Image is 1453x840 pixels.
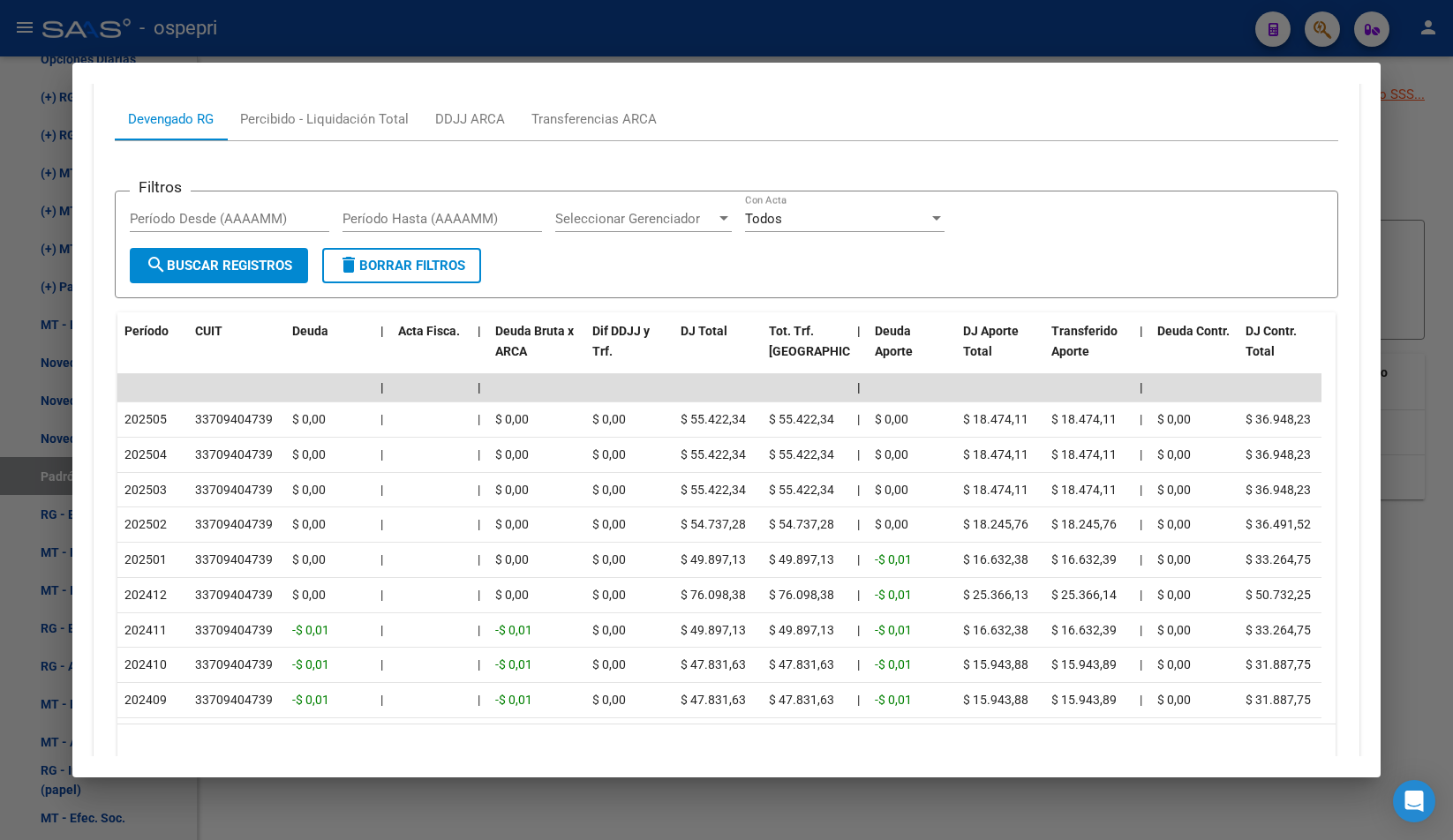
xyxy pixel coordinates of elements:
[531,109,657,129] div: Transferencias ARCA
[285,312,373,390] datatable-header-cell: Deuda
[124,552,167,566] span: 202501
[592,483,626,497] span: $ 0,00
[292,324,328,338] span: Deuda
[963,412,1028,426] span: $ 18.474,11
[1246,447,1311,461] span: $ 36.948,23
[471,312,488,390] datatable-header-cell: |
[380,657,383,671] span: |
[495,623,532,637] span: -$ 0,01
[1157,412,1191,426] span: $ 0,00
[478,657,480,671] span: |
[769,412,834,426] span: $ 55.422,34
[1051,693,1117,707] span: $ 15.943,89
[478,693,480,707] span: |
[585,312,674,390] datatable-header-cell: Dif DDJJ y Trf.
[1157,517,1191,531] span: $ 0,00
[1051,517,1117,531] span: $ 18.245,76
[769,324,889,358] span: Tot. Trf. [GEOGRAPHIC_DATA]
[681,412,746,426] span: $ 55.422,34
[292,693,329,707] span: -$ 0,01
[195,550,273,570] div: 33709404739
[857,657,860,671] span: |
[478,412,480,426] span: |
[124,657,167,671] span: 202410
[495,657,532,671] span: -$ 0,01
[1044,312,1133,390] datatable-header-cell: Transferido Aporte
[1150,312,1238,390] datatable-header-cell: Deuda Contr.
[380,324,384,338] span: |
[195,690,273,710] div: 33709404739
[188,312,285,390] datatable-header-cell: CUIT
[1246,588,1311,602] span: $ 50.732,25
[857,588,860,602] span: |
[128,109,214,129] div: Devengado RG
[195,514,273,535] div: 33709404739
[963,447,1028,461] span: $ 18.474,11
[681,693,746,707] span: $ 47.831,63
[1157,588,1191,602] span: $ 0,00
[769,693,834,707] span: $ 47.831,63
[130,248,308,283] button: Buscar Registros
[1051,324,1118,358] span: Transferido Aporte
[681,657,746,671] span: $ 47.831,63
[963,623,1028,637] span: $ 16.632,38
[875,412,908,426] span: $ 0,00
[195,655,273,675] div: 33709404739
[681,483,746,497] span: $ 55.422,34
[1393,780,1435,822] div: Open Intercom Messenger
[398,324,460,338] span: Acta Fisca.
[1133,312,1150,390] datatable-header-cell: |
[380,517,383,531] span: |
[495,552,529,566] span: $ 0,00
[769,517,834,531] span: $ 54.737,28
[875,324,913,358] span: Deuda Aporte
[592,588,626,602] span: $ 0,00
[681,623,746,637] span: $ 49.897,13
[674,312,762,390] datatable-header-cell: DJ Total
[769,623,834,637] span: $ 49.897,13
[124,623,167,637] span: 202411
[195,324,222,338] span: CUIT
[1140,657,1142,671] span: |
[769,552,834,566] span: $ 49.897,13
[592,412,626,426] span: $ 0,00
[117,312,188,390] datatable-header-cell: Período
[769,588,834,602] span: $ 76.098,38
[124,588,167,602] span: 202412
[1140,552,1142,566] span: |
[875,447,908,461] span: $ 0,00
[146,254,167,275] mat-icon: search
[195,620,273,641] div: 33709404739
[592,447,626,461] span: $ 0,00
[380,380,384,394] span: |
[380,623,383,637] span: |
[338,254,359,275] mat-icon: delete
[124,412,167,426] span: 202505
[146,258,292,274] span: Buscar Registros
[478,447,480,461] span: |
[1140,380,1143,394] span: |
[857,412,860,426] span: |
[875,623,912,637] span: -$ 0,01
[195,445,273,465] div: 33709404739
[1051,412,1117,426] span: $ 18.474,11
[373,312,391,390] datatable-header-cell: |
[592,657,626,671] span: $ 0,00
[769,657,834,671] span: $ 47.831,63
[292,623,329,637] span: -$ 0,01
[875,657,912,671] span: -$ 0,01
[857,693,860,707] span: |
[1246,693,1311,707] span: $ 31.887,75
[681,552,746,566] span: $ 49.897,13
[478,517,480,531] span: |
[124,483,167,497] span: 202503
[1246,483,1311,497] span: $ 36.948,23
[1051,657,1117,671] span: $ 15.943,89
[875,552,912,566] span: -$ 0,01
[963,588,1028,602] span: $ 25.366,13
[963,517,1028,531] span: $ 18.245,76
[681,588,746,602] span: $ 76.098,38
[857,324,861,338] span: |
[488,312,585,390] datatable-header-cell: Deuda Bruta x ARCA
[478,380,481,394] span: |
